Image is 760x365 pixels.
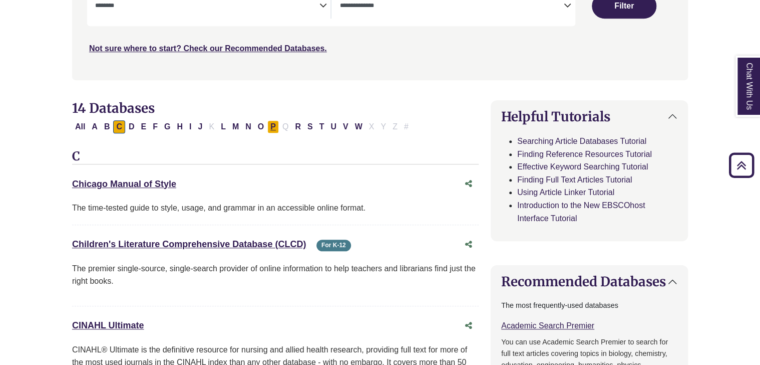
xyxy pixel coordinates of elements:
[501,300,677,311] p: The most frequently-used databases
[517,188,614,197] a: Using Article Linker Tutorial
[72,239,306,249] a: Children's Literature Comprehensive Database (CLCD)
[517,137,646,145] a: Searching Article Databases Tutorial
[126,120,138,133] button: Filter Results D
[517,162,648,171] a: Effective Keyword Searching Tutorial
[72,100,155,116] span: 14 Databases
[72,120,88,133] button: All
[186,120,194,133] button: Filter Results I
[72,202,479,215] div: The time-tested guide to style, usage, and grammar in an accessible online format.
[95,3,319,11] textarea: Search
[255,120,267,133] button: Filter Results O
[174,120,186,133] button: Filter Results H
[89,44,327,53] a: Not sure where to start? Check our Recommended Databases.
[89,120,101,133] button: Filter Results A
[138,120,150,133] button: Filter Results E
[229,120,242,133] button: Filter Results M
[725,158,757,172] a: Back to Top
[150,120,161,133] button: Filter Results F
[72,122,413,130] div: Alpha-list to filter by first letter of database name
[113,120,125,133] button: Filter Results C
[72,179,176,189] a: Chicago Manual of Style
[459,316,479,335] button: Share this database
[292,120,304,133] button: Filter Results R
[72,149,479,164] h3: C
[517,150,652,158] a: Finding Reference Resources Tutorial
[459,235,479,254] button: Share this database
[339,3,564,11] textarea: Search
[72,320,144,330] a: CINAHL Ultimate
[501,321,594,330] a: Academic Search Premier
[327,120,339,133] button: Filter Results U
[491,101,687,132] button: Helpful Tutorials
[316,120,327,133] button: Filter Results T
[267,120,279,133] button: Filter Results P
[101,120,113,133] button: Filter Results B
[72,262,479,288] p: The premier single-source, single-search provider of online information to help teachers and libr...
[491,266,687,297] button: Recommended Databases
[517,201,645,223] a: Introduction to the New EBSCOhost Interface Tutorial
[242,120,254,133] button: Filter Results N
[304,120,316,133] button: Filter Results S
[218,120,229,133] button: Filter Results L
[161,120,173,133] button: Filter Results G
[352,120,365,133] button: Filter Results W
[195,120,205,133] button: Filter Results J
[459,174,479,194] button: Share this database
[340,120,351,133] button: Filter Results V
[517,175,632,184] a: Finding Full Text Articles Tutorial
[316,240,351,251] span: For K-12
